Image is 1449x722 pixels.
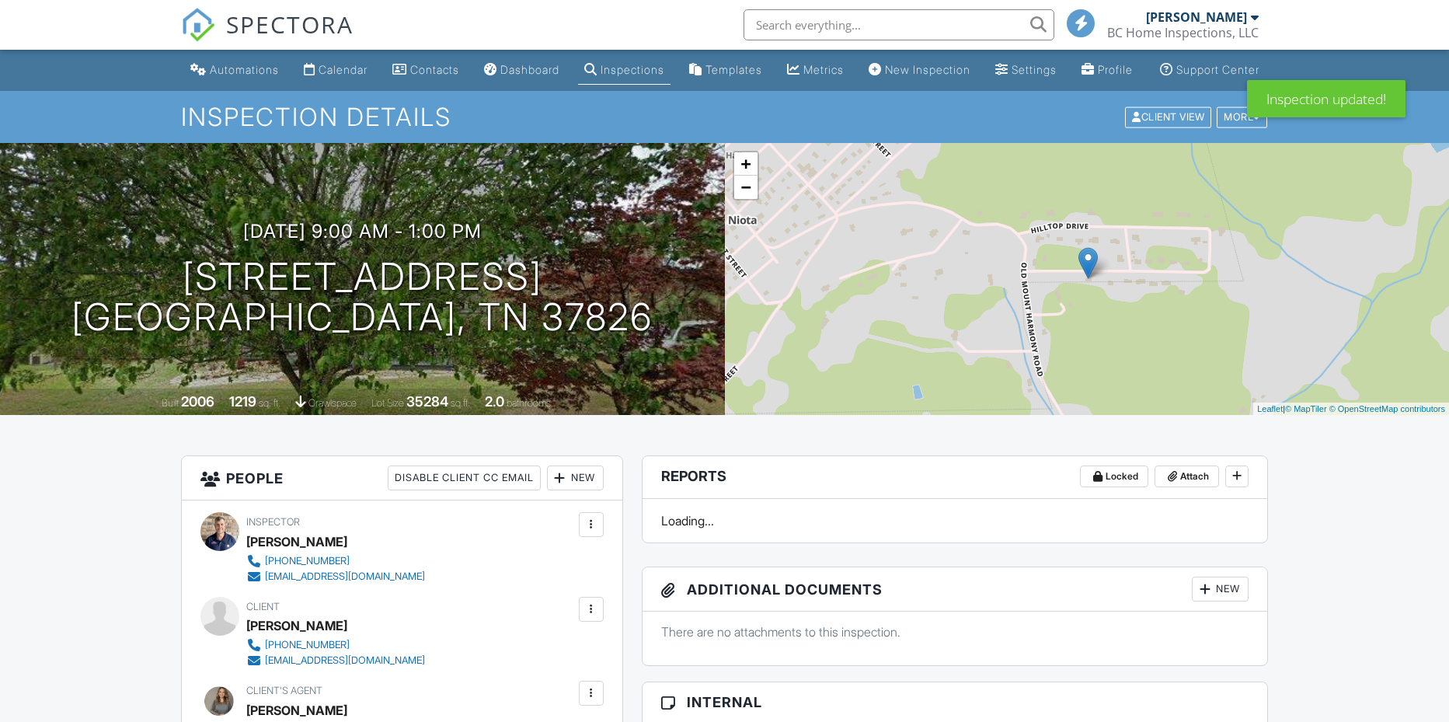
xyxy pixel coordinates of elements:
h3: [DATE] 9:00 am - 1:00 pm [243,221,482,242]
div: Profile [1098,63,1133,76]
a: Templates [683,56,768,85]
div: Support Center [1176,63,1259,76]
div: [PERSON_NAME] [1146,9,1247,25]
a: Zoom out [734,176,758,199]
div: Contacts [410,63,459,76]
a: Company Profile [1075,56,1139,85]
div: [PHONE_NUMBER] [265,555,350,567]
a: SPECTORA [181,21,354,54]
div: Inspection updated! [1247,80,1405,117]
div: New [1192,577,1249,602]
div: 35284 [406,393,448,410]
a: Automations (Basic) [184,56,285,85]
div: 2006 [181,393,214,410]
a: Client View [1123,110,1215,122]
span: sq.ft. [451,397,470,409]
h1: Inspection Details [181,103,1269,131]
div: New Inspection [885,63,970,76]
a: [PHONE_NUMBER] [246,553,425,569]
a: [PHONE_NUMBER] [246,637,425,653]
div: [PHONE_NUMBER] [265,639,350,651]
div: Disable Client CC Email [388,466,541,490]
div: Calendar [319,63,367,76]
a: [EMAIL_ADDRESS][DOMAIN_NAME] [246,569,425,584]
div: | [1253,403,1449,416]
h3: People [182,456,622,501]
span: Lot Size [371,397,404,409]
a: Settings [989,56,1063,85]
div: More [1217,106,1267,127]
a: [EMAIL_ADDRESS][DOMAIN_NAME] [246,653,425,668]
h3: Additional Documents [643,567,1268,612]
div: Client View [1125,106,1211,127]
div: Dashboard [500,63,559,76]
span: crawlspace [308,397,357,409]
a: Leaflet [1257,404,1283,413]
a: Support Center [1154,56,1266,85]
a: Inspections [578,56,671,85]
span: bathrooms [507,397,551,409]
span: Client [246,601,280,612]
div: BC Home Inspections, LLC [1107,25,1259,40]
p: There are no attachments to this inspection. [661,623,1249,640]
div: [EMAIL_ADDRESS][DOMAIN_NAME] [265,570,425,583]
div: 1219 [229,393,256,410]
a: Zoom in [734,152,758,176]
a: Metrics [781,56,850,85]
div: Automations [210,63,279,76]
a: Contacts [386,56,465,85]
a: © OpenStreetMap contributors [1329,404,1445,413]
div: Inspections [601,63,664,76]
span: SPECTORA [226,8,354,40]
div: [PERSON_NAME] [246,614,347,637]
a: Dashboard [478,56,566,85]
div: [PERSON_NAME] [246,530,347,553]
div: Metrics [803,63,844,76]
div: New [547,466,604,490]
div: Templates [705,63,762,76]
div: Settings [1012,63,1057,76]
span: Client's Agent [246,685,322,696]
img: The Best Home Inspection Software - Spectora [181,8,215,42]
input: Search everything... [744,9,1054,40]
div: 2.0 [485,393,504,410]
a: [PERSON_NAME] [246,699,347,722]
h1: [STREET_ADDRESS] [GEOGRAPHIC_DATA], TN 37826 [71,256,653,339]
span: Built [162,397,179,409]
a: Calendar [298,56,374,85]
span: sq. ft. [259,397,280,409]
a: © MapTiler [1285,404,1327,413]
span: Inspector [246,516,300,528]
div: [EMAIL_ADDRESS][DOMAIN_NAME] [265,654,425,667]
a: New Inspection [862,56,977,85]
